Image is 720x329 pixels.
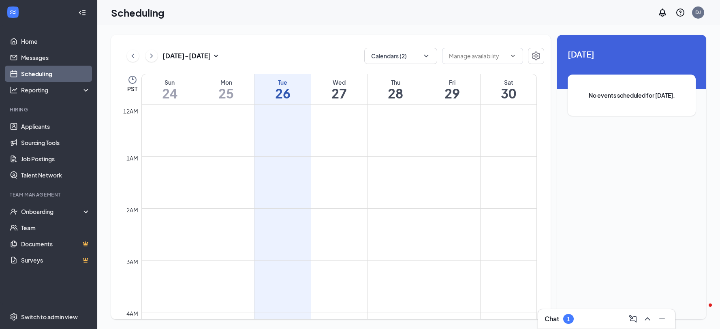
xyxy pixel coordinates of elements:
a: August 26, 2025 [254,74,310,104]
div: Switch to admin view [21,313,78,321]
a: Scheduling [21,66,90,82]
a: Job Postings [21,151,90,167]
a: Home [21,33,90,49]
svg: Analysis [10,86,18,94]
div: Reporting [21,86,91,94]
svg: UserCheck [10,207,18,216]
div: Team Management [10,191,89,198]
button: Minimize [656,312,669,325]
h1: 25 [198,86,254,100]
svg: ChevronRight [147,51,156,61]
svg: ChevronDown [510,53,516,59]
svg: QuestionInfo [675,8,685,17]
button: Calendars (2)ChevronDown [364,48,437,64]
h1: Scheduling [111,6,165,19]
div: Wed [311,78,367,86]
span: No events scheduled for [DATE]. [584,91,679,100]
a: DocumentsCrown [21,236,90,252]
a: Talent Network [21,167,90,183]
div: Sat [481,78,536,86]
svg: ChevronDown [422,52,430,60]
input: Manage availability [449,51,506,60]
div: Hiring [10,106,89,113]
svg: Collapse [78,9,86,17]
div: 1am [125,154,140,162]
div: DJ [695,9,701,16]
div: Fri [424,78,480,86]
h1: 27 [311,86,367,100]
svg: Notifications [658,8,667,17]
span: PST [127,85,137,93]
iframe: Intercom live chat [692,301,712,321]
button: ChevronRight [145,50,158,62]
div: 12am [122,107,140,115]
h1: 28 [367,86,423,100]
div: Thu [367,78,423,86]
h3: [DATE] - [DATE] [162,51,211,60]
svg: SmallChevronDown [211,51,221,61]
div: 3am [125,257,140,266]
a: August 25, 2025 [198,74,254,104]
div: Onboarding [21,207,83,216]
h1: 26 [254,86,310,100]
a: Team [21,220,90,236]
div: Tue [254,78,310,86]
button: ComposeMessage [626,312,639,325]
a: August 24, 2025 [142,74,198,104]
a: Messages [21,49,90,66]
a: August 28, 2025 [367,74,423,104]
h1: 29 [424,86,480,100]
svg: ComposeMessage [628,314,638,324]
div: 1 [567,316,570,323]
a: August 29, 2025 [424,74,480,104]
a: Applicants [21,118,90,135]
button: ChevronLeft [127,50,139,62]
div: Mon [198,78,254,86]
svg: Clock [128,75,137,85]
svg: Settings [10,313,18,321]
a: August 30, 2025 [481,74,536,104]
svg: Settings [531,51,541,61]
a: SurveysCrown [21,252,90,268]
span: [DATE] [568,48,696,60]
button: Settings [528,48,544,64]
a: August 27, 2025 [311,74,367,104]
div: 2am [125,205,140,214]
svg: Minimize [657,314,667,324]
h1: 30 [481,86,536,100]
svg: ChevronLeft [129,51,137,61]
h3: Chat [545,314,559,323]
button: ChevronUp [641,312,654,325]
div: 4am [125,309,140,318]
h1: 24 [142,86,198,100]
svg: ChevronUp [643,314,652,324]
svg: WorkstreamLogo [9,8,17,16]
a: Sourcing Tools [21,135,90,151]
div: Sun [142,78,198,86]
